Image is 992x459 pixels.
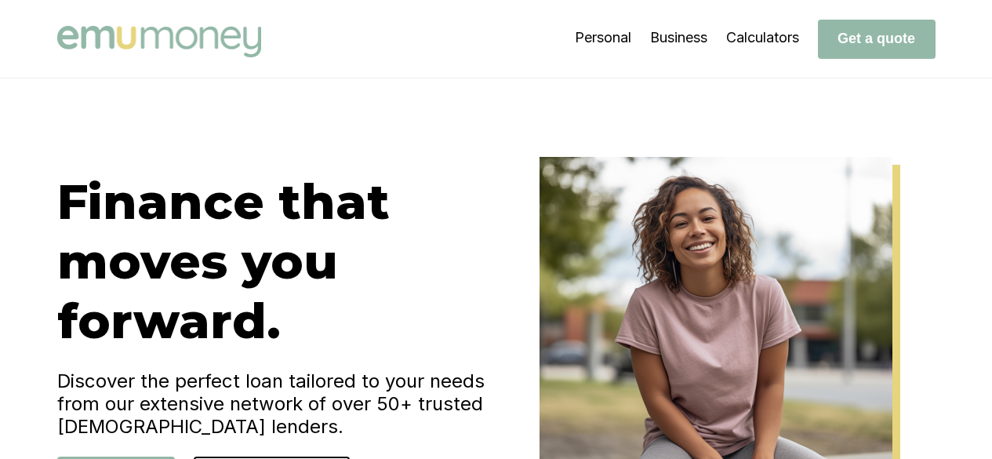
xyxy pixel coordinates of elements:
[57,172,496,351] h1: Finance that moves you forward.
[57,26,261,57] img: Emu Money logo
[818,30,936,46] a: Get a quote
[57,370,496,438] h4: Discover the perfect loan tailored to your needs from our extensive network of over 50+ trusted [...
[818,20,936,59] button: Get a quote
